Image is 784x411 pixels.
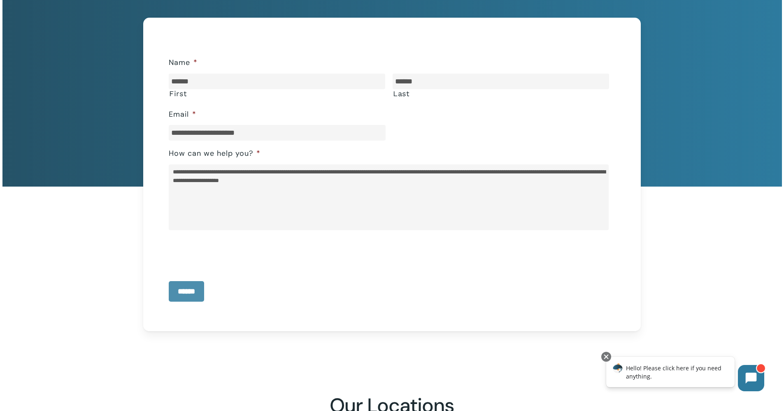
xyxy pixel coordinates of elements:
[169,90,385,98] label: First
[598,350,772,399] iframe: Chatbot
[393,90,609,98] label: Last
[169,236,294,268] iframe: reCAPTCHA
[169,149,261,158] label: How can we help you?
[169,58,198,67] label: Name
[169,110,196,119] label: Email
